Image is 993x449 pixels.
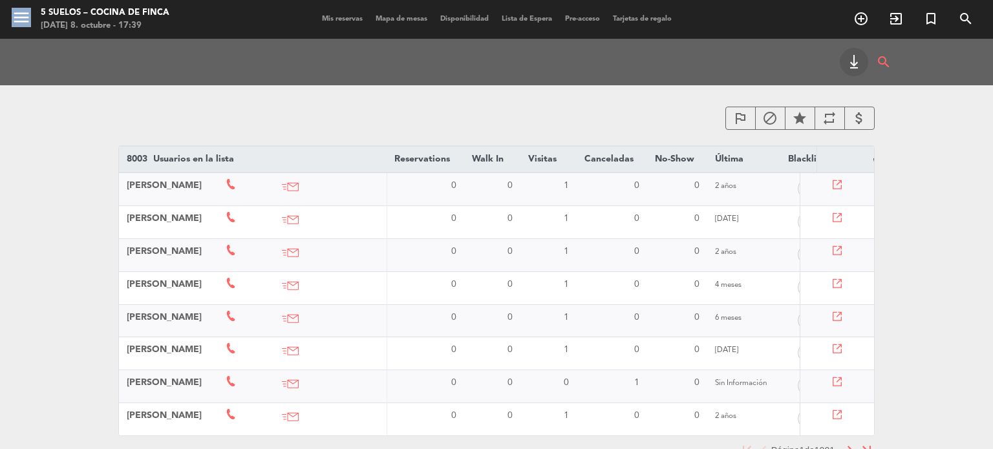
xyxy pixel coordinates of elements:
span: Mapa de mesas [369,16,434,23]
span: 0 [694,313,699,322]
i: menu [12,8,31,27]
span: Disponibilidad [434,16,495,23]
span: 0 [451,313,456,322]
span: 0 [634,345,639,354]
span: 1 [564,313,569,322]
th: Walk In [464,147,520,172]
span: Pre-acceso [559,16,606,23]
span: 0 [564,378,569,387]
i: outlined_flag [798,310,818,331]
span: 2 años [715,248,736,256]
span: Tarjetas de regalo [606,16,678,23]
span: 2 años [715,182,736,190]
th: Blacklist [780,147,837,172]
span: 0 [694,181,699,190]
span: 2 años [715,412,736,420]
span: 0 [451,214,456,223]
b: 8003 [127,154,147,163]
span: 0 [507,280,513,289]
th: Canceladas [577,147,647,172]
i: outlined_flag [798,277,818,298]
th: Reservations [387,147,464,172]
span: 0 [694,411,699,420]
span: 0 [634,247,639,256]
i: add_circle_outline [853,11,869,26]
span: 0 [634,313,639,322]
i: outlined_flag [798,342,818,363]
span: 0 [634,280,639,289]
span: 0 [451,247,456,256]
span: Sin Información [715,379,767,387]
span: 1 [564,411,569,420]
div: [DATE] 8. octubre - 17:39 [41,19,169,32]
i: outlined_flag [798,375,818,396]
span: [PERSON_NAME] [127,214,202,223]
span: Lista de Espera [495,16,559,23]
div: 5 SUELOS – COCINA DE FINCA [41,6,169,19]
span: 1 [564,280,569,289]
i: keyboard_tab [846,54,862,70]
span: 0 [507,313,513,322]
i: search [876,48,892,76]
span: Usuarios en la lista [153,154,234,163]
span: 0 [451,181,456,190]
span: 0 [451,280,456,289]
i: attach_money [851,110,867,126]
span: [DATE] [715,346,738,354]
i: block [762,110,778,126]
span: [PERSON_NAME] [127,411,202,420]
span: Mis reservas [315,16,369,23]
span: 0 [507,345,513,354]
i: outlined_flag [732,110,748,126]
span: 1 [564,345,569,354]
span: 0 [507,181,513,190]
span: 1 [564,181,569,190]
span: 0 [694,214,699,223]
i: turned_in_not [923,11,939,26]
i: outlined_flag [798,408,818,429]
span: [PERSON_NAME] [127,280,202,289]
i: outlined_flag [798,178,818,199]
th: Visitas [520,147,577,172]
span: 0 [507,214,513,223]
span: 0 [507,378,513,387]
i: search [958,11,974,26]
span: 1 [564,247,569,256]
i: outlined_flag [798,244,818,265]
span: 1 [564,214,569,223]
span: 6 meses [715,314,742,322]
span: 0 [694,280,699,289]
span: [DATE] [715,215,738,223]
span: 0 [694,345,699,354]
span: 0 [694,378,699,387]
span: 0 [507,411,513,420]
i: repeat [822,110,837,126]
i: outlined_flag [798,211,818,232]
span: 0 [451,345,456,354]
span: 0 [694,247,699,256]
th: No-Show [647,147,707,172]
span: 1 [634,378,639,387]
span: [PERSON_NAME] [127,247,202,256]
span: 4 meses [715,281,742,289]
span: [PERSON_NAME] [127,313,202,322]
th: Última [707,147,780,172]
span: 0 [634,411,639,420]
span: 0 [507,247,513,256]
span: 0 [634,214,639,223]
span: [PERSON_NAME] [127,181,202,190]
span: [PERSON_NAME] [127,345,202,354]
i: exit_to_app [888,11,904,26]
i: star [792,110,807,126]
span: 0 [634,181,639,190]
span: 0 [451,378,456,387]
span: 0 [451,411,456,420]
span: [PERSON_NAME] [127,378,202,387]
